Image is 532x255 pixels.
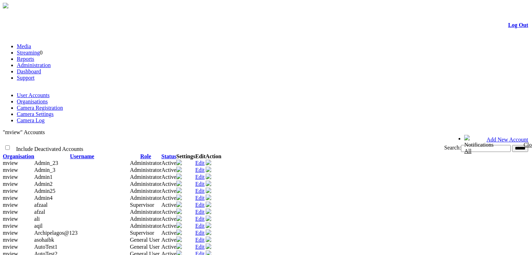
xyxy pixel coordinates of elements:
[17,75,35,81] a: Support
[17,92,50,98] a: User Accounts
[3,223,18,229] span: mview
[195,237,205,243] a: Edit
[34,160,58,166] span: Admin_23
[161,229,176,236] td: Active
[195,167,205,173] a: Edit
[206,160,211,165] img: user-active-green-icon.svg
[176,243,182,249] img: camera24.png
[17,56,34,62] a: Reports
[3,167,18,173] span: mview
[176,160,182,165] img: camera24.png
[3,129,45,135] span: "mview" Accounts
[34,244,57,250] span: AutoTest1
[3,195,18,201] span: mview
[260,145,528,152] div: Search:
[17,99,48,104] a: Organisations
[3,216,18,222] span: mview
[206,195,211,200] img: user-active-green-icon.svg
[34,216,40,222] span: ali
[206,167,211,173] a: Deactivate
[130,167,162,174] td: Administrator
[161,223,176,229] td: Active
[206,195,211,201] a: Deactivate
[17,105,63,111] a: Camera Registration
[3,230,18,236] span: mview
[206,160,211,166] a: Deactivate
[206,202,211,207] img: user-active-green-icon.svg
[195,195,205,201] a: Edit
[206,188,211,193] img: user-active-green-icon.svg
[130,160,162,167] td: Administrator
[34,209,45,215] span: afzal
[464,135,470,140] img: bell24.png
[130,174,162,181] td: Administrator
[206,223,211,228] img: user-active-green-icon.svg
[34,181,52,187] span: Admin2
[206,181,211,187] a: Deactivate
[206,237,211,243] a: Deactivate
[130,209,162,216] td: Administrator
[206,244,211,250] a: Deactivate
[34,167,55,173] span: Admin_3
[3,202,18,208] span: mview
[206,243,211,249] img: user-active-green-icon.svg
[161,160,176,167] td: Active
[34,202,48,208] span: afzaal
[176,223,182,228] img: camera24.png
[176,195,182,200] img: camera24.png
[130,236,162,243] td: General User
[176,153,195,160] th: Settings
[17,111,54,117] a: Camera Settings
[206,229,211,235] img: user-active-green-icon.svg
[161,167,176,174] td: Active
[195,230,205,236] a: Edit
[34,195,52,201] span: Admin4
[130,181,162,188] td: Administrator
[161,216,176,223] td: Active
[140,153,151,159] a: Role
[161,153,176,159] a: Status
[17,43,31,49] a: Media
[130,188,162,195] td: Administrator
[195,209,205,215] a: Edit
[130,216,162,223] td: Administrator
[206,209,211,214] img: user-active-green-icon.svg
[70,153,94,159] a: Username
[195,244,205,250] a: Edit
[3,3,8,8] img: arrow-3.png
[206,174,211,180] a: Deactivate
[161,209,176,216] td: Active
[176,209,182,214] img: camera24.png
[206,167,211,172] img: user-active-green-icon.svg
[161,243,176,250] td: Active
[195,223,205,229] a: Edit
[3,244,18,250] span: mview
[40,50,43,56] span: 0
[395,135,451,140] span: Welcome, Thariq (Supervisor)
[176,216,182,221] img: camera24.png
[508,22,528,28] a: Log Out
[195,216,205,222] a: Edit
[3,188,18,194] span: mview
[206,223,211,229] a: Deactivate
[206,174,211,179] img: user-active-green-icon.svg
[3,181,18,187] span: mview
[195,174,205,180] a: Edit
[34,223,43,229] span: aqil
[3,209,18,215] span: mview
[130,223,162,229] td: Administrator
[176,181,182,186] img: camera24.png
[3,160,18,166] span: mview
[195,202,205,208] a: Edit
[176,174,182,179] img: camera24.png
[195,160,205,166] a: Edit
[3,237,18,243] span: mview
[3,174,18,180] span: mview
[3,153,34,159] a: Organisation
[161,188,176,195] td: Active
[195,181,205,187] a: Edit
[206,236,211,242] img: user-active-green-icon.svg
[16,146,83,152] span: Include Deactivated Accounts
[34,237,54,243] span: asohaibk
[34,174,52,180] span: Admin1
